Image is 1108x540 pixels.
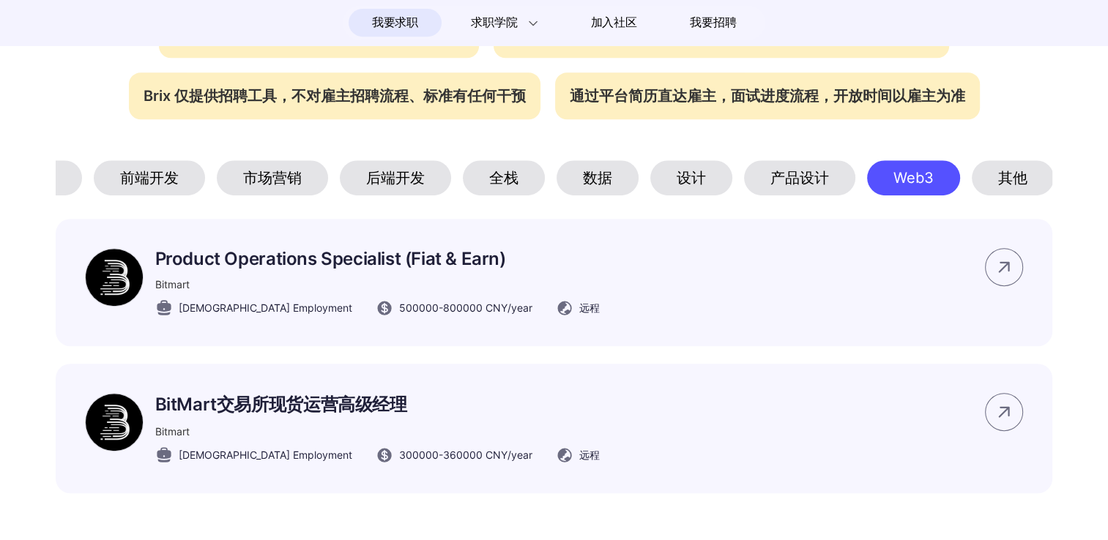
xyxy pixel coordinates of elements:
span: 我要招聘 [690,14,736,31]
div: 数据 [557,160,639,195]
span: Bitmart [155,278,190,290]
span: 远程 [579,447,600,462]
span: 300000 - 360000 CNY /year [399,447,532,462]
div: 其他 [972,160,1054,195]
div: 通过平台简历直达雇主，面试进度流程，开放时间以雇主为准 [555,72,980,119]
p: BitMart交易所现货运营高级经理 [155,393,600,416]
div: Web3 [867,160,960,195]
div: 设计 [650,160,732,195]
p: Product Operations Specialist (Fiat & Earn) [155,248,600,269]
span: Bitmart [155,425,190,438]
div: Brix 仅提供招聘工具，不对雇主招聘流程、标准有任何干预 [129,72,540,119]
span: [DEMOGRAPHIC_DATA] Employment [179,447,352,462]
span: 加入社区 [591,11,637,34]
span: 500000 - 800000 CNY /year [399,300,532,315]
div: 后端开发 [340,160,451,195]
span: 我要求职 [372,11,418,34]
span: 远程 [579,300,600,315]
span: 求职学院 [471,14,517,31]
div: 前端开发 [94,160,205,195]
div: 市场营销 [217,160,328,195]
div: 全栈 [463,160,545,195]
div: 产品设计 [744,160,855,195]
span: [DEMOGRAPHIC_DATA] Employment [179,300,352,315]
